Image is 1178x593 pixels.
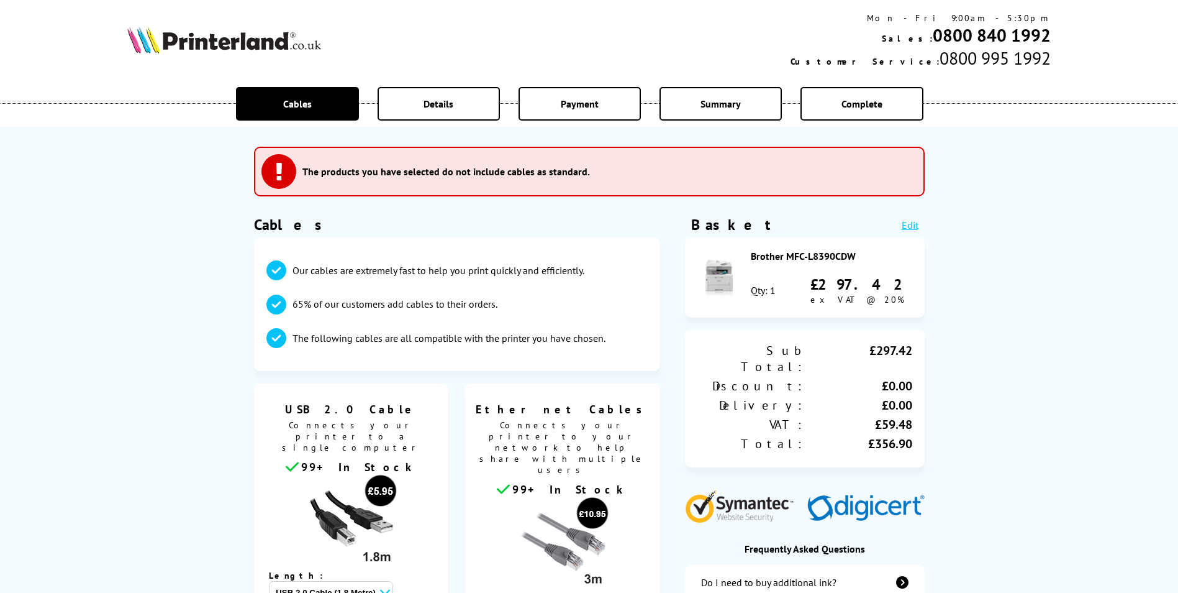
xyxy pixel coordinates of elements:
div: Total: [697,436,805,452]
div: Frequently Asked Questions [685,543,925,555]
img: Digicert [807,495,925,523]
div: Discount: [697,378,805,394]
a: Edit [902,219,918,231]
a: 0800 840 1992 [933,24,1051,47]
span: Ethernet Cables [474,402,651,416]
div: VAT: [697,416,805,433]
div: Brother MFC-L8390CDW [751,250,912,262]
div: Delivery: [697,397,805,413]
span: 99+ In Stock [301,460,417,474]
span: Customer Service: [791,56,940,67]
div: Sub Total: [697,342,805,375]
h1: Cables [254,215,660,234]
div: £0.00 [805,378,912,394]
span: Payment [561,98,599,110]
div: Basket [691,215,772,234]
h3: The products you have selected do not include cables as standard. [302,165,590,178]
span: Summary [700,98,741,110]
span: 99+ In Stock [512,482,628,497]
div: £356.90 [805,436,912,452]
span: ex VAT @ 20% [810,294,904,305]
div: Do I need to buy additional ink? [701,576,836,589]
span: Connects your printer to a single computer [260,416,443,459]
div: £0.00 [805,397,912,413]
p: Our cables are extremely fast to help you print quickly and efficiently. [292,264,584,277]
img: Ethernet cable [516,497,609,590]
img: Symantec Website Security [685,487,802,523]
span: 0800 995 1992 [940,47,1051,70]
span: Complete [841,98,882,110]
span: Connects your printer to your network to help share with multiple users [471,416,654,482]
p: The following cables are all compatible with the printer you have chosen. [292,331,605,345]
span: USB 2.0 Cable [263,402,440,416]
img: Printerland Logo [127,26,321,53]
div: £59.48 [805,416,912,433]
div: Qty: 1 [751,284,776,296]
img: usb cable [304,474,397,568]
span: Details [424,98,453,110]
div: £297.42 [810,275,912,294]
p: 65% of our customers add cables to their orders. [292,297,497,311]
div: £297.42 [805,342,912,375]
img: Brother MFC-L8390CDW [697,255,741,298]
span: Cables [283,98,312,110]
span: Sales: [882,33,933,44]
span: Length: [269,570,335,581]
div: Mon - Fri 9:00am - 5:30pm [791,12,1051,24]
